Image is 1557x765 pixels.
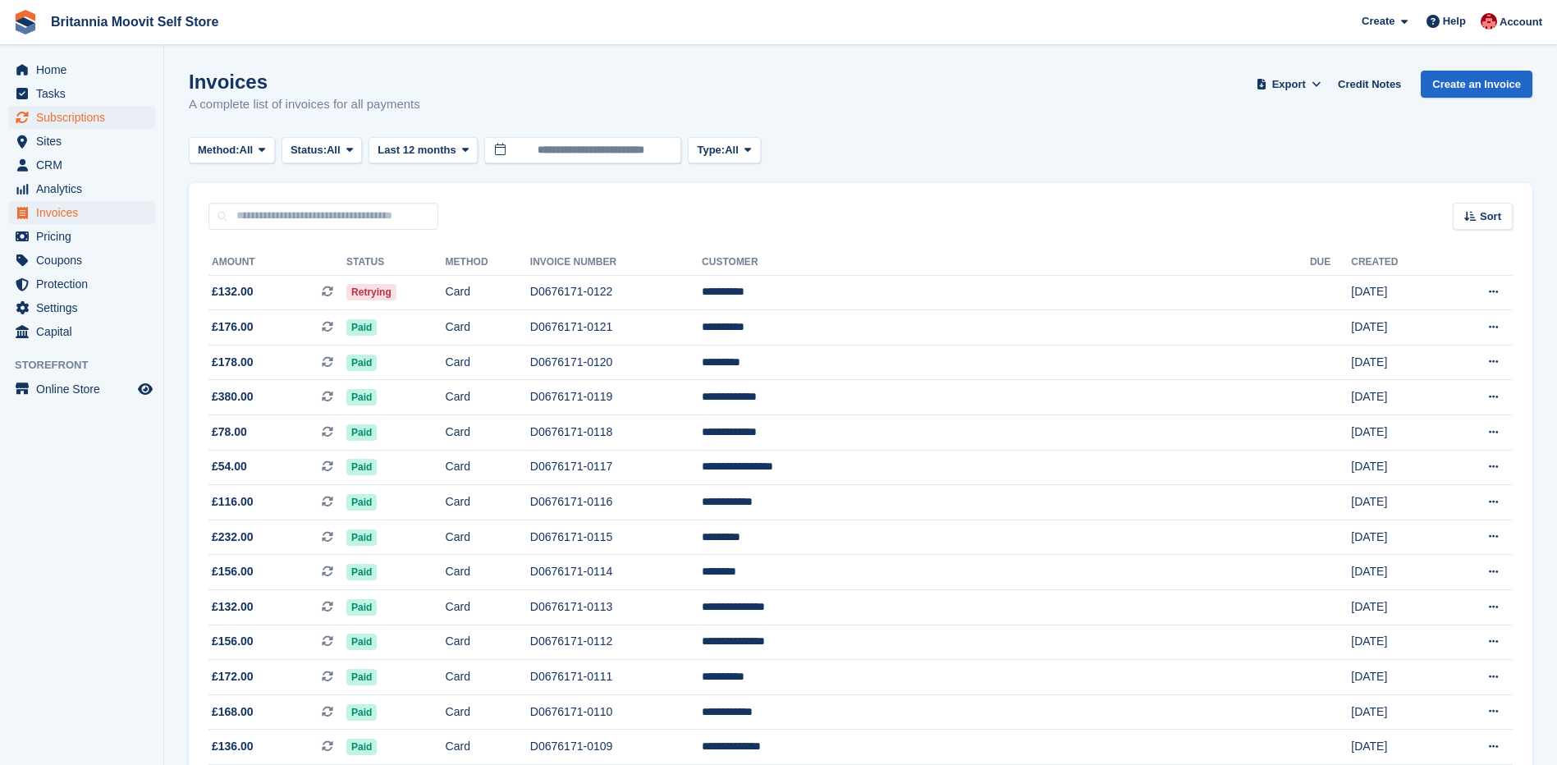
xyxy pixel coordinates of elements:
span: £54.00 [212,458,247,475]
td: D0676171-0120 [530,345,702,380]
td: Card [446,450,530,485]
td: D0676171-0113 [530,590,702,625]
td: Card [446,275,530,310]
td: [DATE] [1351,520,1444,555]
span: Type: [697,142,725,158]
td: [DATE] [1351,275,1444,310]
td: D0676171-0116 [530,485,702,520]
span: £116.00 [212,493,254,511]
span: Subscriptions [36,106,135,129]
button: Last 12 months [369,137,478,164]
span: £380.00 [212,388,254,405]
span: Paid [346,599,377,616]
span: Storefront [15,357,163,373]
span: £156.00 [212,563,254,580]
span: Tasks [36,82,135,105]
td: D0676171-0114 [530,555,702,590]
span: Online Store [36,378,135,401]
td: Card [446,380,530,415]
a: menu [8,153,155,176]
td: D0676171-0109 [530,730,702,765]
a: menu [8,296,155,319]
span: Paid [346,319,377,336]
span: All [240,142,254,158]
td: D0676171-0115 [530,520,702,555]
span: Paid [346,634,377,650]
td: [DATE] [1351,345,1444,380]
a: menu [8,320,155,343]
a: Britannia Moovit Self Store [44,8,225,35]
td: Card [446,415,530,451]
span: £176.00 [212,318,254,336]
span: £78.00 [212,424,247,441]
td: Card [446,590,530,625]
td: Card [446,625,530,660]
td: D0676171-0111 [530,660,702,695]
a: Create an Invoice [1421,71,1532,98]
a: menu [8,82,155,105]
span: £136.00 [212,738,254,755]
span: Paid [346,355,377,371]
td: [DATE] [1351,485,1444,520]
span: £178.00 [212,354,254,371]
span: Coupons [36,249,135,272]
td: [DATE] [1351,590,1444,625]
span: Paid [346,704,377,721]
button: Status: All [282,137,362,164]
span: Paid [346,529,377,546]
td: [DATE] [1351,380,1444,415]
th: Due [1310,250,1351,276]
td: [DATE] [1351,310,1444,346]
td: Card [446,730,530,765]
button: Method: All [189,137,275,164]
a: menu [8,130,155,153]
span: Pricing [36,225,135,248]
span: Sort [1480,208,1501,225]
a: menu [8,378,155,401]
span: £172.00 [212,668,254,685]
td: D0676171-0110 [530,694,702,730]
td: Card [446,555,530,590]
td: Card [446,694,530,730]
a: menu [8,177,155,200]
span: Method: [198,142,240,158]
a: menu [8,273,155,295]
a: menu [8,249,155,272]
span: Export [1272,76,1306,93]
td: Card [446,660,530,695]
span: Help [1443,13,1466,30]
span: Invoices [36,201,135,224]
span: All [725,142,739,158]
span: £132.00 [212,598,254,616]
th: Customer [702,250,1310,276]
td: D0676171-0121 [530,310,702,346]
td: [DATE] [1351,694,1444,730]
a: menu [8,58,155,81]
a: menu [8,225,155,248]
span: Create [1362,13,1394,30]
span: CRM [36,153,135,176]
span: Paid [346,739,377,755]
span: £156.00 [212,633,254,650]
span: Paid [346,424,377,441]
button: Type: All [688,137,760,164]
td: [DATE] [1351,555,1444,590]
span: Settings [36,296,135,319]
span: Paid [346,459,377,475]
td: D0676171-0112 [530,625,702,660]
td: [DATE] [1351,450,1444,485]
span: Paid [346,564,377,580]
a: Credit Notes [1331,71,1408,98]
a: menu [8,106,155,129]
span: Status: [291,142,327,158]
th: Invoice Number [530,250,702,276]
td: Card [446,520,530,555]
span: £132.00 [212,283,254,300]
td: D0676171-0118 [530,415,702,451]
th: Method [446,250,530,276]
span: £232.00 [212,529,254,546]
td: [DATE] [1351,625,1444,660]
td: D0676171-0119 [530,380,702,415]
td: D0676171-0122 [530,275,702,310]
button: Export [1252,71,1325,98]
